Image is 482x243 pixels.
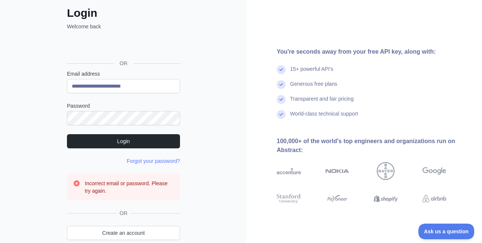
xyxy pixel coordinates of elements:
div: 100,000+ of the world's top engineers and organizations run on Abstract: [277,137,470,155]
iframe: Toggle Customer Support [418,224,475,239]
img: check mark [277,110,286,119]
img: nokia [325,162,350,180]
div: World-class technical support [290,110,358,125]
img: accenture [277,162,301,180]
label: Email address [67,70,180,78]
iframe: Sign in with Google Button [63,38,182,55]
img: shopify [374,193,398,205]
img: bayer [377,162,395,180]
img: airbnb [422,193,447,205]
a: Create an account [67,226,180,240]
div: 15+ powerful API's [290,65,333,80]
button: Login [67,134,180,148]
img: check mark [277,80,286,89]
img: check mark [277,65,286,74]
img: payoneer [325,193,350,205]
label: Password [67,102,180,110]
span: OR [117,209,131,217]
a: Forgot your password? [127,158,180,164]
img: stanford university [277,193,301,205]
img: google [422,162,447,180]
div: You're seconds away from your free API key, along with: [277,47,470,56]
img: check mark [277,95,286,104]
h2: Login [67,6,180,20]
div: Transparent and fair pricing [290,95,354,110]
p: Welcome back [67,23,180,30]
div: Generous free plans [290,80,337,95]
h3: Incorrect email or password. Please try again. [85,180,174,195]
span: OR [114,60,134,67]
